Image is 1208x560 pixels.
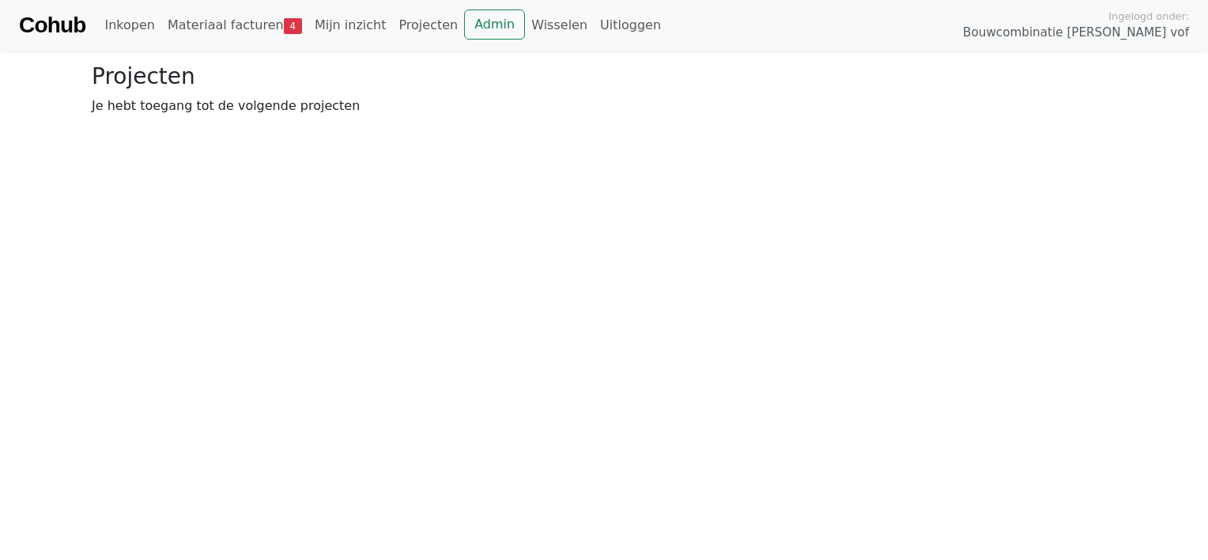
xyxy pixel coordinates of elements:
[284,18,302,34] span: 4
[308,9,393,41] a: Mijn inzicht
[98,9,160,41] a: Inkopen
[392,9,464,41] a: Projecten
[464,9,525,40] a: Admin
[92,63,1116,90] h3: Projecten
[19,6,85,44] a: Cohub
[1108,9,1189,24] span: Ingelogd onder:
[594,9,667,41] a: Uitloggen
[161,9,308,41] a: Materiaal facturen4
[963,24,1189,42] span: Bouwcombinatie [PERSON_NAME] vof
[92,96,1116,115] p: Je hebt toegang tot de volgende projecten
[525,9,594,41] a: Wisselen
